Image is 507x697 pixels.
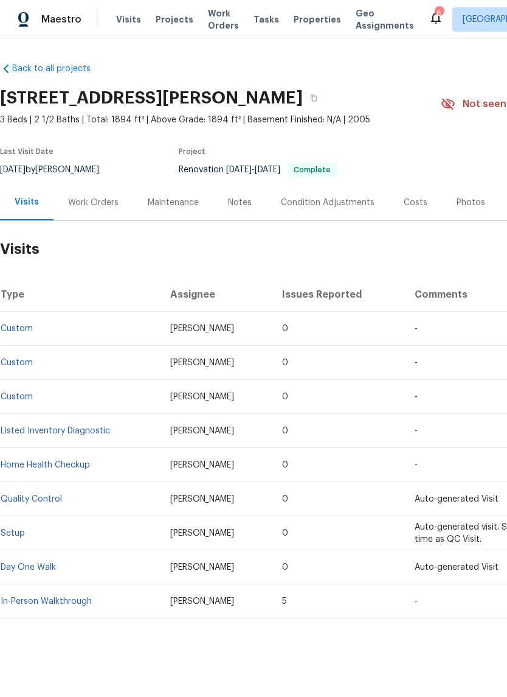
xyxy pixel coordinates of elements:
a: Listed Inventory Diagnostic [1,427,110,435]
span: - [226,166,280,174]
span: Visits [116,13,141,26]
button: Copy Address [303,87,325,109]
span: 0 [282,495,288,503]
a: Home Health Checkup [1,461,90,469]
div: 6 [435,7,443,19]
span: - [415,461,418,469]
div: Visits [15,196,39,208]
span: [PERSON_NAME] [170,563,234,572]
span: - [415,427,418,435]
span: [PERSON_NAME] [170,529,234,538]
span: Geo Assignments [356,7,414,32]
span: 0 [282,529,288,538]
span: 0 [282,359,288,367]
span: [PERSON_NAME] [170,461,234,469]
span: Renovation [179,166,337,174]
span: Properties [294,13,341,26]
span: [PERSON_NAME] [170,427,234,435]
span: Work Orders [208,7,239,32]
span: [PERSON_NAME] [170,495,234,503]
div: Maintenance [148,197,199,209]
div: Work Orders [68,197,119,209]
a: Custom [1,393,33,401]
span: [PERSON_NAME] [170,324,234,333]
span: [DATE] [226,166,252,174]
div: Condition Adjustments [281,197,374,209]
span: Projects [156,13,193,26]
span: - [415,324,418,333]
span: Auto-generated Visit [415,563,498,572]
div: Photos [457,197,485,209]
a: Day One Walk [1,563,56,572]
span: [PERSON_NAME] [170,393,234,401]
span: 0 [282,427,288,435]
a: Custom [1,359,33,367]
span: [PERSON_NAME] [170,597,234,606]
span: - [415,393,418,401]
th: Issues Reported [272,278,405,312]
span: 0 [282,393,288,401]
span: Auto-generated Visit [415,495,498,503]
span: Maestro [41,13,81,26]
span: 0 [282,563,288,572]
span: Complete [289,166,336,173]
div: Costs [404,197,427,209]
span: 0 [282,324,288,333]
span: [PERSON_NAME] [170,359,234,367]
a: Quality Control [1,495,62,503]
th: Assignee [160,278,272,312]
span: [DATE] [255,166,280,174]
span: Project [179,148,205,155]
a: Custom [1,324,33,333]
span: Tasks [253,15,279,24]
span: - [415,597,418,606]
span: 0 [282,461,288,469]
span: - [415,359,418,367]
a: Setup [1,529,25,538]
a: In-Person Walkthrough [1,597,92,606]
span: 5 [282,597,287,606]
div: Notes [228,197,252,209]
